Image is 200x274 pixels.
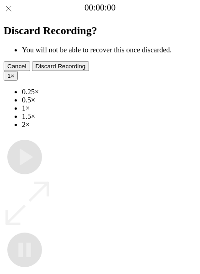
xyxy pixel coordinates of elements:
[22,112,196,121] li: 1.5×
[32,61,89,71] button: Discard Recording
[7,72,11,79] span: 1
[22,96,196,104] li: 0.5×
[22,121,196,129] li: 2×
[4,25,196,37] h2: Discard Recording?
[22,104,196,112] li: 1×
[4,61,30,71] button: Cancel
[22,88,196,96] li: 0.25×
[4,71,18,81] button: 1×
[84,3,116,13] a: 00:00:00
[22,46,196,54] li: You will not be able to recover this once discarded.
